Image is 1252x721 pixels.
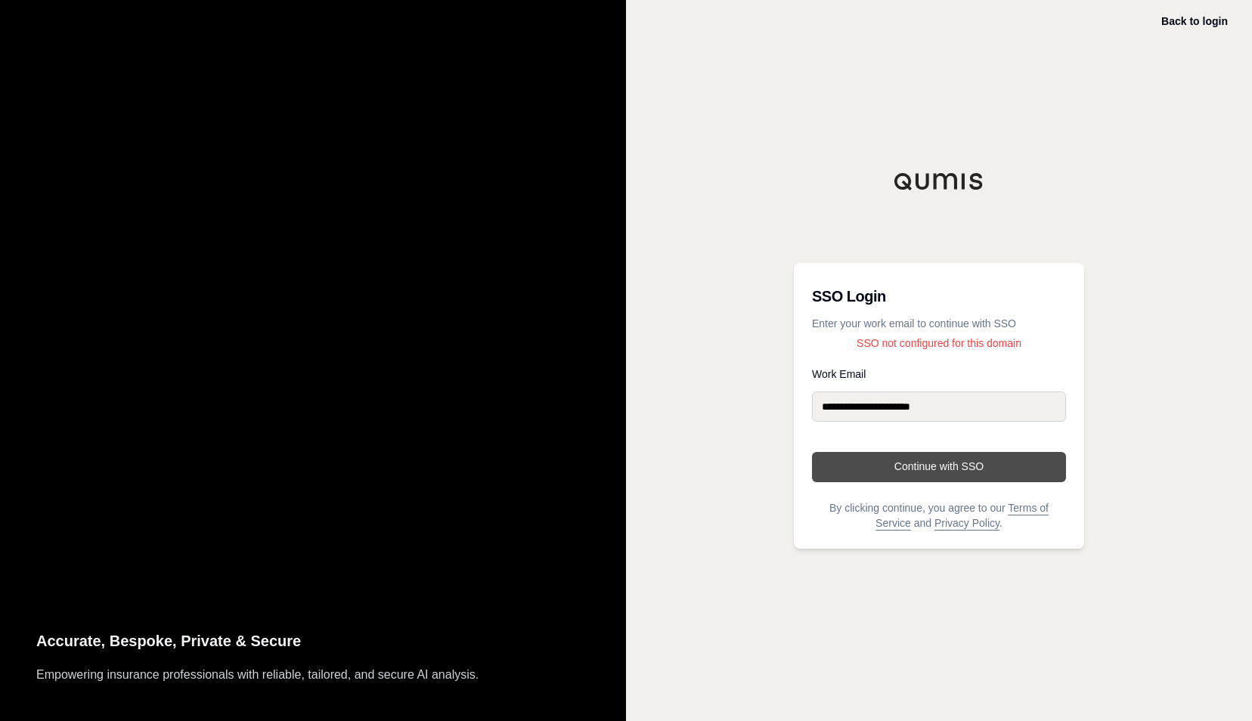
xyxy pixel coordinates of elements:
p: SSO not configured for this domain [812,336,1066,351]
p: Accurate, Bespoke, Private & Secure [36,629,590,654]
button: Continue with SSO [812,452,1066,482]
a: Privacy Policy [934,517,999,529]
img: Qumis [894,172,984,190]
p: Empowering insurance professionals with reliable, tailored, and secure AI analysis. [36,665,590,685]
label: Work Email [812,369,1066,379]
a: Back to login [1161,15,1228,27]
p: By clicking continue, you agree to our and . [812,500,1066,531]
p: Enter your work email to continue with SSO [812,316,1066,331]
h3: SSO Login [812,281,1066,311]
